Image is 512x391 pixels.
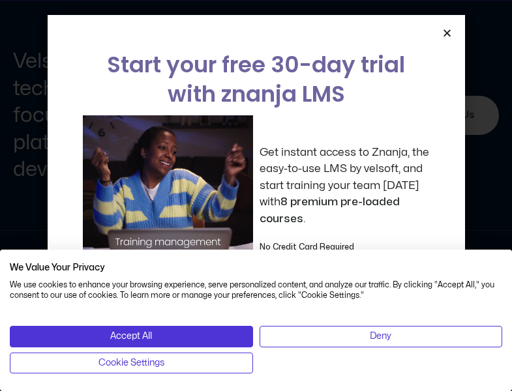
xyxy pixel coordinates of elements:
strong: 8 premium pre-loaded courses [260,196,400,224]
span: Cookie Settings [98,356,164,370]
h2: We Value Your Privacy [10,262,502,274]
span: Accept All [110,329,152,343]
p: Get instant access to Znanja, the easy-to-use LMS by velsoft, and start training your team [DATE]... [260,144,430,227]
p: We use cookies to enhance your browsing experience, serve personalized content, and analyze our t... [10,280,502,302]
span: Deny [370,329,391,343]
a: Close [442,28,452,38]
button: Accept all cookies [10,326,253,347]
button: Deny all cookies [260,326,503,347]
button: Adjust cookie preferences [10,353,253,373]
h2: Start your free 30-day trial with znanja LMS [83,50,430,109]
img: a woman sitting at her laptop dancing [83,115,253,285]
